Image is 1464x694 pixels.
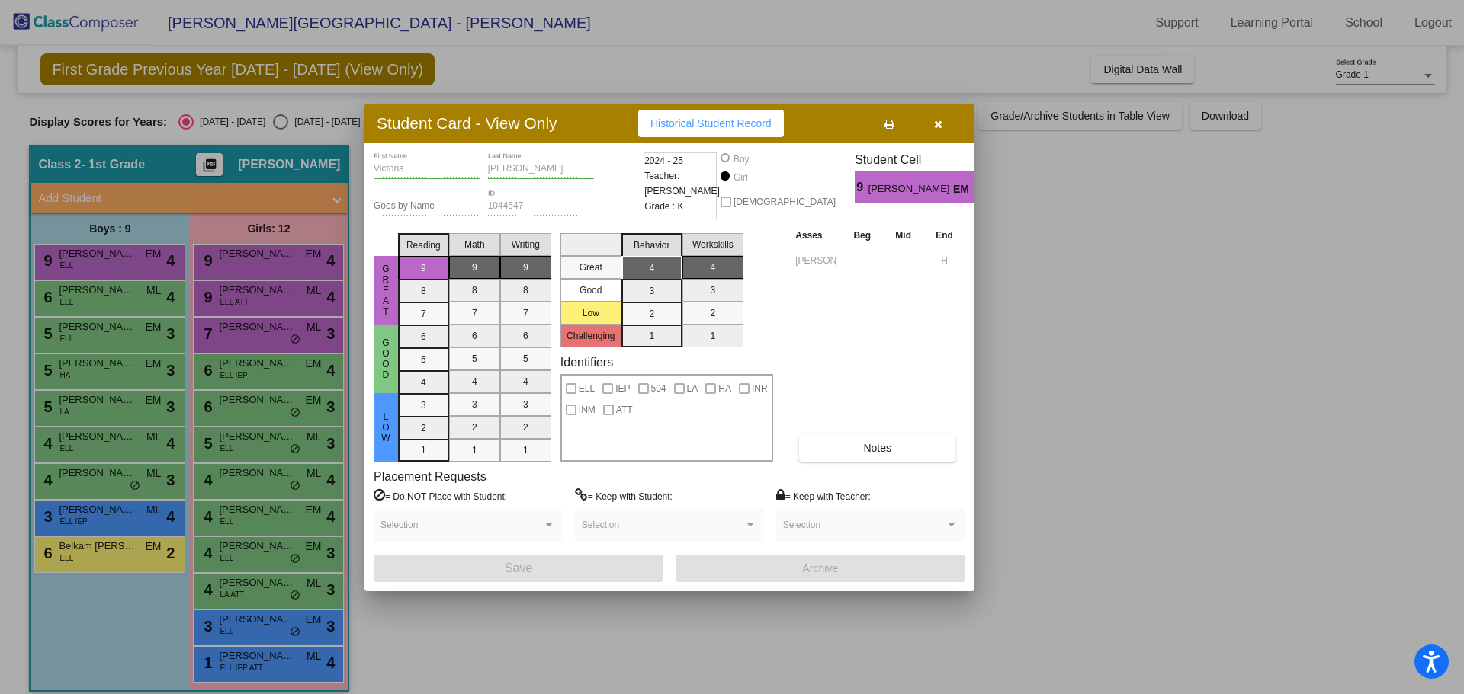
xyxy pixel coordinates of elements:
h3: Student Cell [855,152,987,167]
label: = Do NOT Place with Student: [374,488,507,504]
span: INR [752,379,768,398]
label: = Keep with Teacher: [776,488,871,504]
button: Archive [676,555,965,582]
span: HA [718,379,731,398]
th: Beg [841,227,883,244]
span: Teacher: [PERSON_NAME] [644,168,720,199]
span: Archive [803,562,839,574]
input: Enter ID [488,201,595,212]
label: = Keep with Student: [575,488,673,504]
span: IEP [615,379,630,398]
span: [PERSON_NAME] [868,181,953,197]
span: Save [505,561,532,574]
span: EM [953,181,974,197]
span: [DEMOGRAPHIC_DATA] [734,193,836,211]
span: ELL [579,379,595,398]
label: Placement Requests [374,469,486,484]
span: Low [379,411,393,443]
button: Save [374,555,663,582]
span: 4 [974,178,987,197]
h3: Student Card - View Only [377,114,557,133]
label: Identifiers [560,355,613,369]
span: 504 [651,379,666,398]
span: Great [379,264,393,317]
div: Boy [733,152,750,166]
input: assessment [795,249,837,272]
span: ATT [616,401,633,419]
span: LA [687,379,698,398]
button: Notes [799,434,955,462]
span: 2024 - 25 [644,153,683,168]
span: Notes [863,442,891,454]
span: INM [579,401,596,419]
div: Girl [733,171,748,184]
th: End [923,227,965,244]
span: Grade : K [644,199,683,214]
span: 9 [855,178,868,197]
button: Historical Student Record [638,110,784,137]
span: Good [379,337,393,380]
span: Historical Student Record [650,117,772,130]
th: Asses [791,227,841,244]
input: goes by name [374,201,480,212]
th: Mid [883,227,923,244]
